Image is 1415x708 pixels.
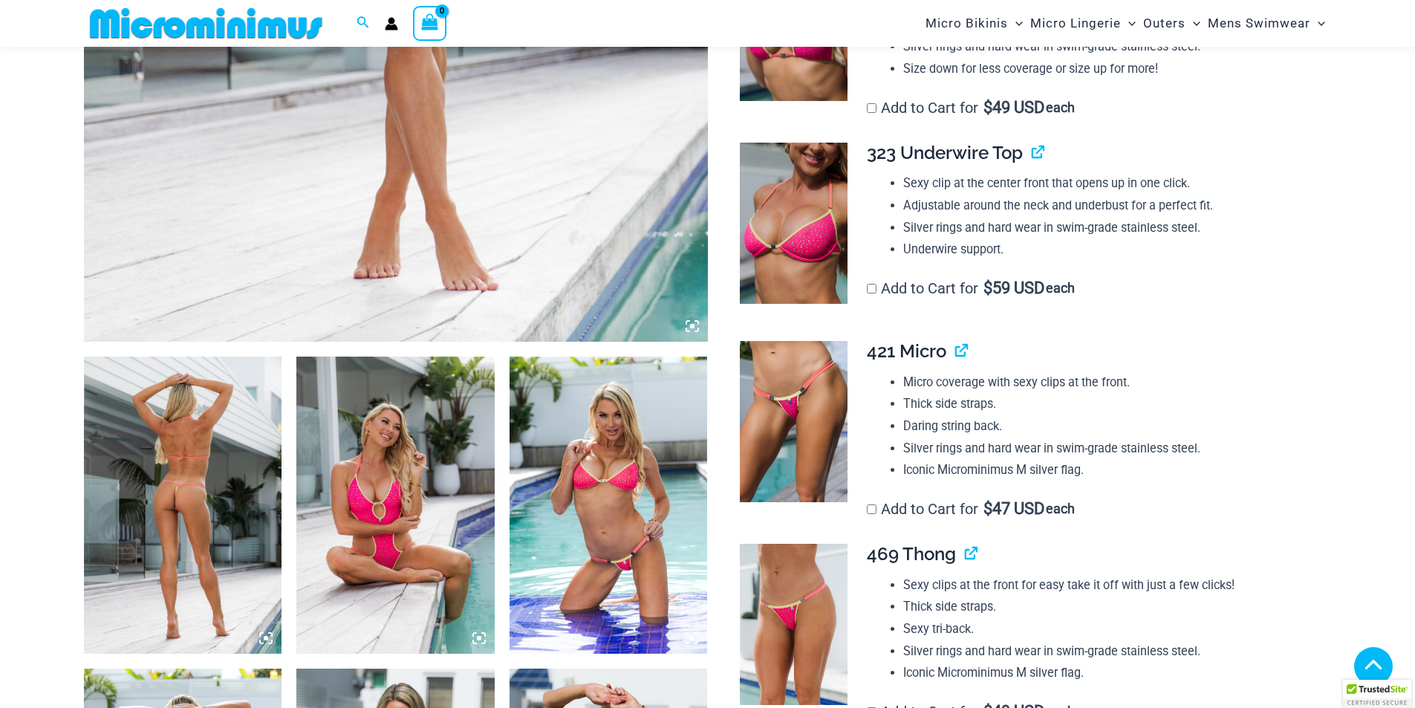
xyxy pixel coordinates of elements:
li: Sexy clip at the center front that opens up in one click. [903,172,1319,195]
a: Micro LingerieMenu ToggleMenu Toggle [1027,4,1139,42]
span: 323 Underwire Top [867,142,1023,163]
span: $ [983,499,992,518]
a: View Shopping Cart, empty [413,6,447,40]
li: Adjustable around the neck and underbust for a perfect fit. [903,195,1319,217]
li: Thick side straps. [903,596,1319,618]
li: Silver rings and hard wear in swim-grade stainless steel. [903,217,1319,239]
span: Menu Toggle [1310,4,1325,42]
input: Add to Cart for$47 USD each [867,504,876,514]
a: Account icon link [385,17,398,30]
span: Micro Bikinis [926,4,1008,42]
span: 421 Micro [867,340,946,362]
span: $ [983,98,992,117]
a: Micro BikinisMenu ToggleMenu Toggle [922,4,1027,42]
li: Micro coverage with sexy clips at the front. [903,371,1319,394]
li: Thick side straps. [903,393,1319,415]
span: 469 Thong [867,543,956,565]
img: Bubble Mesh Highlight Pink 819 One Piece [296,357,495,654]
input: Add to Cart for$59 USD each [867,284,876,293]
label: Add to Cart for [867,500,1075,518]
a: Search icon link [357,14,370,33]
span: Outers [1143,4,1185,42]
a: OutersMenu ToggleMenu Toggle [1139,4,1204,42]
span: Micro Lingerie [1030,4,1121,42]
img: Bubble Mesh Highlight Pink 469 Thong [740,544,848,706]
li: Silver rings and hard wear in swim-grade stainless steel. [903,438,1319,460]
span: Menu Toggle [1121,4,1136,42]
span: each [1046,100,1075,115]
li: Sexy clips at the front for easy take it off with just a few clicks! [903,574,1319,597]
span: $ [983,279,992,297]
img: Bubble Mesh Highlight Pink 323 Top [740,143,848,305]
img: Bubble Mesh Highlight Pink 323 Top 421 Micro [510,357,708,654]
li: Underwire support. [903,238,1319,261]
img: Bubble Mesh Highlight Pink 819 One Piece [84,357,282,654]
label: Add to Cart for [867,99,1075,117]
span: each [1046,281,1075,296]
span: each [1046,501,1075,516]
nav: Site Navigation [920,2,1332,45]
li: Silver rings and hard wear in swim-grade stainless steel. [903,640,1319,663]
span: 59 USD [983,281,1044,296]
img: MM SHOP LOGO FLAT [84,7,328,40]
input: Add to Cart for$49 USD each [867,103,876,113]
span: Menu Toggle [1008,4,1023,42]
label: Add to Cart for [867,279,1075,297]
li: Size down for less coverage or size up for more! [903,58,1319,80]
li: Silver rings and hard wear in swim-grade stainless steel. [903,36,1319,58]
span: 49 USD [983,100,1044,115]
a: Mens SwimwearMenu ToggleMenu Toggle [1204,4,1329,42]
li: Iconic Microminimus M silver flag. [903,662,1319,684]
span: 47 USD [983,501,1044,516]
img: Bubble Mesh Highlight Pink 421 Micro [740,341,848,503]
span: Menu Toggle [1185,4,1200,42]
li: Daring string back. [903,415,1319,438]
li: Iconic Microminimus M silver flag. [903,459,1319,481]
span: Mens Swimwear [1208,4,1310,42]
li: Sexy tri-back. [903,618,1319,640]
div: TrustedSite Certified [1343,680,1411,708]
